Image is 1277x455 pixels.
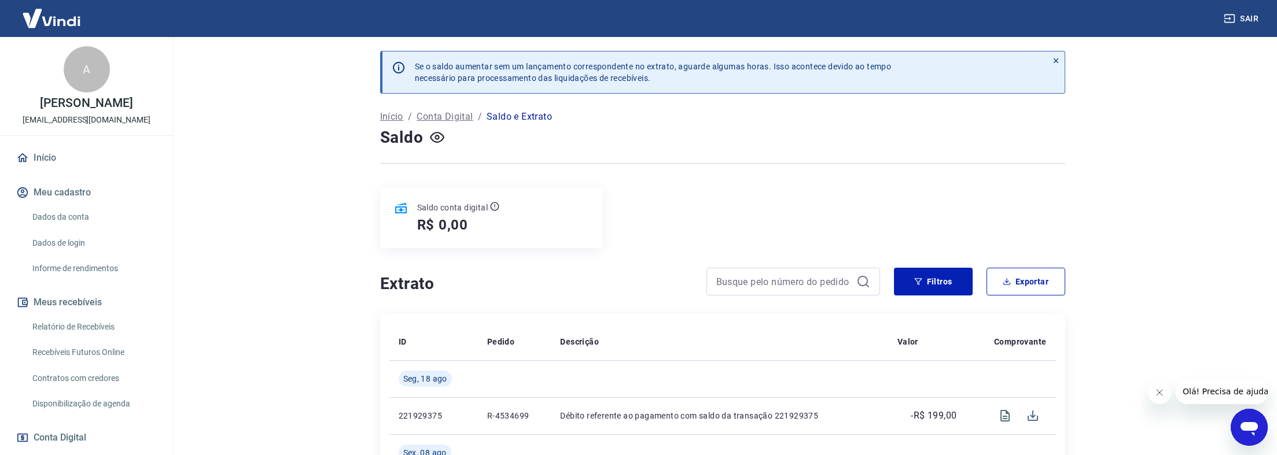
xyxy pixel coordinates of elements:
[14,145,159,171] a: Início
[1176,379,1268,404] iframe: Mensagem da empresa
[991,402,1019,430] span: Visualizar
[64,46,110,93] div: A
[994,336,1046,347] p: Comprovante
[894,268,973,295] button: Filtros
[716,273,852,290] input: Busque pelo número do pedido
[560,336,599,347] p: Descrição
[1221,8,1263,29] button: Sair
[28,257,159,280] a: Informe de rendimentos
[417,216,469,234] h5: R$ 0,00
[1148,381,1171,404] iframe: Fechar mensagem
[487,110,552,124] p: Saldo e Extrato
[28,231,159,255] a: Dados de login
[28,367,159,390] a: Contratos com credores
[14,180,159,205] button: Meu cadastro
[28,205,159,229] a: Dados da conta
[1019,402,1047,430] span: Download
[380,272,693,295] h4: Extrato
[14,1,89,36] img: Vindi
[14,290,159,315] button: Meus recebíveis
[380,110,403,124] a: Início
[1231,409,1268,446] iframe: Botão para abrir a janela de mensagens
[487,410,542,421] p: R-4534699
[380,126,424,149] h4: Saldo
[408,110,412,124] p: /
[28,341,159,364] a: Recebíveis Futuros Online
[40,97,133,109] p: [PERSON_NAME]
[399,410,469,421] p: 221929375
[23,114,150,126] p: [EMAIL_ADDRESS][DOMAIN_NAME]
[7,8,97,17] span: Olá! Precisa de ajuda?
[487,336,514,347] p: Pedido
[911,409,956,423] p: -R$ 199,00
[417,202,488,213] p: Saldo conta digital
[987,268,1065,295] button: Exportar
[417,110,473,124] a: Conta Digital
[560,410,878,421] p: Débito referente ao pagamento com saldo da transação 221929375
[28,392,159,416] a: Disponibilização de agenda
[14,425,159,450] button: Conta Digital
[399,336,407,347] p: ID
[28,315,159,339] a: Relatório de Recebíveis
[415,61,892,84] p: Se o saldo aumentar sem um lançamento correspondente no extrato, aguarde algumas horas. Isso acon...
[403,373,447,384] span: Seg, 18 ago
[478,110,482,124] p: /
[897,336,918,347] p: Valor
